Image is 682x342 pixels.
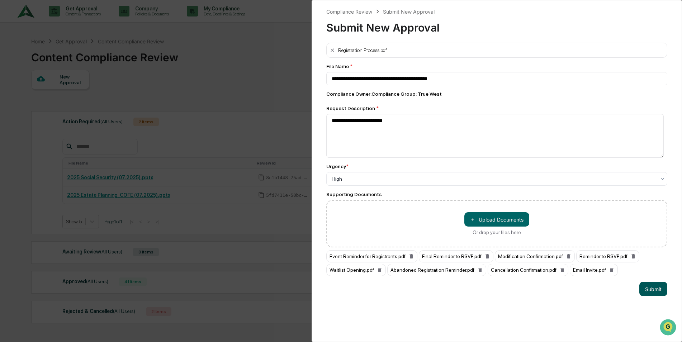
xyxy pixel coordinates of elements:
[59,90,89,98] span: Attestations
[473,229,521,235] div: Or drop your files here
[7,15,131,27] p: How can we help?
[576,250,639,262] div: Reminder to RSVP.pdf
[326,9,372,15] div: Compliance Review
[14,90,46,98] span: Preclearance
[338,47,387,53] div: Registration Process.pdf
[488,264,568,276] div: Cancellation Confirmation.pdf
[326,191,667,197] div: Supporting Documents
[326,105,667,111] div: Request Description
[52,91,58,97] div: 🗄️
[7,55,20,68] img: 1746055101610-c473b297-6a78-478c-a979-82029cc54cd1
[7,105,13,110] div: 🔎
[326,15,667,34] div: Submit New Approval
[326,163,349,169] div: Urgency
[24,55,118,62] div: Start new chat
[495,250,575,262] div: Modification Confirmation.pdf
[14,104,45,111] span: Data Lookup
[387,264,486,276] div: Abandoned Registration Reminder.pdf
[326,63,667,69] div: File Name
[470,216,475,223] span: ＋
[326,250,417,262] div: Event Reminder for Registrants.pdf
[464,212,529,227] button: Or drop your files here
[19,33,118,40] input: Clear
[51,121,87,127] a: Powered byPylon
[49,87,92,100] a: 🗄️Attestations
[4,101,48,114] a: 🔎Data Lookup
[326,91,667,97] div: Compliance Owner : Compliance Group: True West
[326,264,386,276] div: Waitlist Opening.pdf
[639,282,667,296] button: Submit
[4,87,49,100] a: 🖐️Preclearance
[71,122,87,127] span: Pylon
[24,62,91,68] div: We're available if you need us!
[122,57,131,66] button: Start new chat
[659,318,678,338] iframe: Open customer support
[7,91,13,97] div: 🖐️
[383,9,435,15] div: Submit New Approval
[419,250,493,262] div: Final Reminder to RSVP.pdf
[570,264,618,276] div: Email Invite.pdf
